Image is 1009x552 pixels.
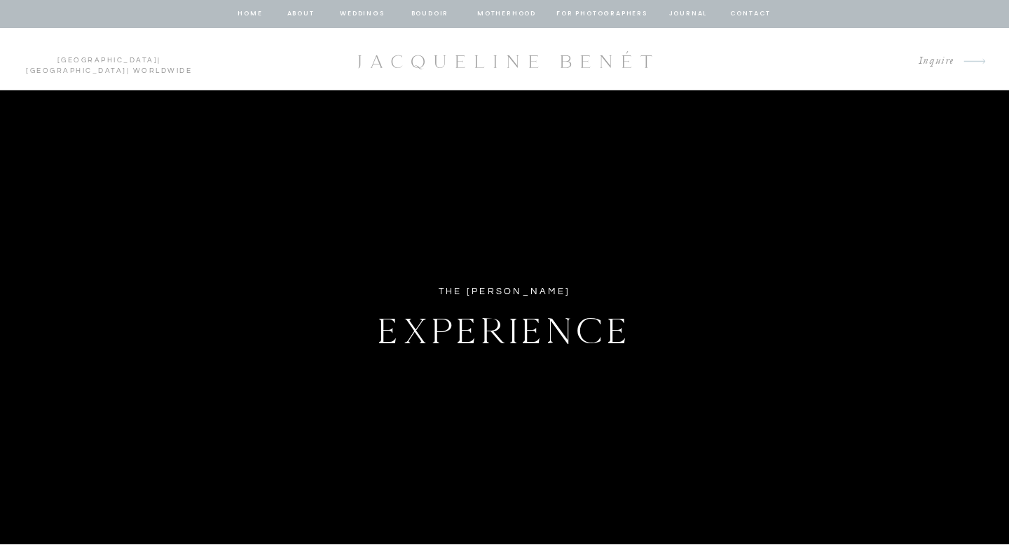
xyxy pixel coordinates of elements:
[666,8,710,20] a: journal
[907,52,954,71] a: Inquire
[390,284,619,300] div: The [PERSON_NAME]
[57,57,158,64] a: [GEOGRAPHIC_DATA]
[286,8,315,20] a: about
[20,55,198,64] p: | | Worldwide
[26,67,127,74] a: [GEOGRAPHIC_DATA]
[410,8,450,20] a: BOUDOIR
[338,8,386,20] a: Weddings
[303,303,706,352] h1: Experience
[556,8,647,20] a: for photographers
[237,8,263,20] a: home
[728,8,773,20] a: contact
[477,8,535,20] a: Motherhood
